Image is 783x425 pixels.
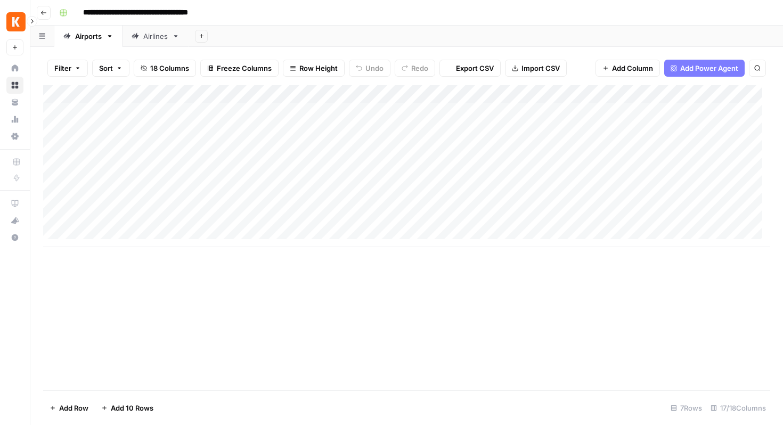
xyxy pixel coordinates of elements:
button: Filter [47,60,88,77]
div: What's new? [7,213,23,228]
div: Airlines [143,31,168,42]
div: Airports [75,31,102,42]
a: AirOps Academy [6,195,23,212]
span: Add Column [612,63,653,73]
span: Add Row [59,403,88,413]
a: Settings [6,128,23,145]
button: Workspace: Kayak [6,9,23,35]
span: Add Power Agent [680,63,738,73]
a: Usage [6,111,23,128]
span: Add 10 Rows [111,403,153,413]
span: 18 Columns [150,63,189,73]
button: Help + Support [6,229,23,246]
span: Freeze Columns [217,63,272,73]
a: Airlines [123,26,189,47]
button: Export CSV [439,60,501,77]
span: Row Height [299,63,338,73]
span: Filter [54,63,71,73]
button: What's new? [6,212,23,229]
span: Import CSV [521,63,560,73]
img: Kayak Logo [6,12,26,31]
button: Add Power Agent [664,60,745,77]
button: Sort [92,60,129,77]
button: Import CSV [505,60,567,77]
button: 18 Columns [134,60,196,77]
div: 17/18 Columns [706,399,770,416]
button: Add Row [43,399,95,416]
a: Airports [54,26,123,47]
button: Undo [349,60,390,77]
button: Add 10 Rows [95,399,160,416]
span: Undo [365,63,384,73]
a: Home [6,60,23,77]
span: Redo [411,63,428,73]
a: Browse [6,77,23,94]
button: Add Column [596,60,660,77]
button: Redo [395,60,435,77]
button: Row Height [283,60,345,77]
a: Your Data [6,94,23,111]
div: 7 Rows [666,399,706,416]
button: Freeze Columns [200,60,279,77]
span: Export CSV [456,63,494,73]
span: Sort [99,63,113,73]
